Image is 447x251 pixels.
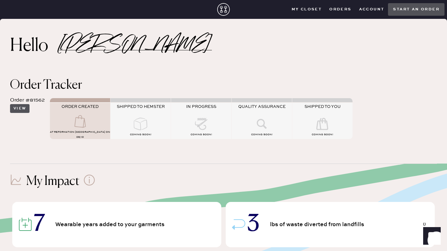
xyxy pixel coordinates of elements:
[355,5,388,14] button: Account
[26,174,79,189] h1: My Impact
[10,97,45,104] div: Order #81562
[186,104,216,109] span: IN PROGRESS
[417,223,444,250] iframe: Front Chat
[130,133,151,136] span: COMING SOON!
[304,104,341,109] span: SHIPPED TO YOU
[10,39,59,54] h2: Hello
[10,79,82,92] span: Order Tracker
[191,133,212,136] span: COMING SOON!
[312,133,333,136] span: COMING SOON!
[270,222,366,227] span: lbs of waste diverted from landfills
[388,3,444,16] button: Start an order
[55,222,167,227] span: Wearable years added to your garments
[62,104,99,109] span: ORDER CREATED
[326,5,355,14] button: Orders
[117,104,165,109] span: SHIPPED TO HEMSTER
[247,214,259,236] span: 3
[10,104,30,113] button: View
[34,214,45,236] span: 7
[288,5,326,14] button: My Closet
[50,131,110,139] span: AT Reformation [GEOGRAPHIC_DATA] on 08/10
[238,104,286,109] span: QUALITY ASSURANCE
[251,133,272,136] span: COMING SOON!
[59,42,212,50] h2: [PERSON_NAME]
